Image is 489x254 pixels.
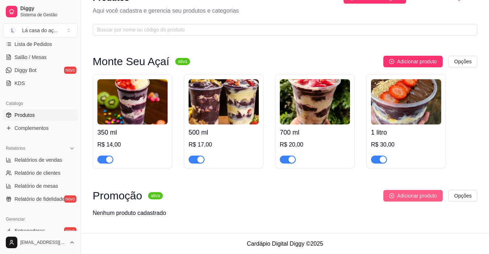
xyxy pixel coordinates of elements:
[3,180,78,192] a: Relatório de mesas
[14,111,35,119] span: Produtos
[3,225,78,237] a: Entregadoresnovo
[280,79,350,124] img: product-image
[14,195,65,203] span: Relatório de fidelidade
[148,192,163,199] sup: ativa
[14,67,37,74] span: Diggy Bot
[397,58,437,65] span: Adicionar produto
[3,77,78,89] a: KDS
[389,59,394,64] span: plus-circle
[81,233,489,254] footer: Cardápio Digital Diggy © 2025
[3,154,78,166] a: Relatórios de vendas
[3,213,78,225] div: Gerenciar
[97,140,168,149] div: R$ 14,00
[97,127,168,137] h4: 350 ml
[3,3,78,20] a: DiggySistema de Gestão
[3,64,78,76] a: Diggy Botnovo
[14,80,25,87] span: KDS
[448,56,477,67] button: Opções
[9,27,16,34] span: L
[397,192,437,200] span: Adicionar produto
[93,209,166,217] div: Nenhum produto cadastrado
[6,145,25,151] span: Relatórios
[189,127,259,137] h4: 500 ml
[454,58,472,65] span: Opções
[371,140,441,149] div: R$ 30,00
[383,190,443,202] button: Adicionar produto
[14,156,62,164] span: Relatórios de vendas
[3,38,78,50] a: Lista de Pedidos
[280,140,350,149] div: R$ 20,00
[448,190,477,202] button: Opções
[3,109,78,121] a: Produtos
[14,182,58,190] span: Relatório de mesas
[371,79,441,124] img: product-image
[22,27,58,34] div: Lá casa do aç ...
[3,98,78,109] div: Catálogo
[14,124,49,132] span: Complementos
[14,169,60,177] span: Relatório de clientes
[3,193,78,205] a: Relatório de fidelidadenovo
[189,79,259,124] img: product-image
[93,57,169,66] h3: Monte Seu Açaí
[3,122,78,134] a: Complementos
[20,12,75,18] span: Sistema de Gestão
[14,41,52,48] span: Lista de Pedidos
[20,240,66,245] span: [EMAIL_ADDRESS][DOMAIN_NAME]
[3,23,78,38] button: Select a team
[175,58,190,65] sup: ativa
[14,227,45,234] span: Entregadores
[97,26,467,34] input: Buscar por nome ou código do produto
[280,127,350,137] h4: 700 ml
[20,5,75,12] span: Diggy
[93,7,477,15] p: Aqui você cadastra e gerencia seu produtos e categorias
[383,56,443,67] button: Adicionar produto
[189,140,259,149] div: R$ 17,00
[389,193,394,198] span: plus-circle
[97,79,168,124] img: product-image
[3,167,78,179] a: Relatório de clientes
[3,51,78,63] a: Salão / Mesas
[371,127,441,137] h4: 1 litro
[454,192,472,200] span: Opções
[93,191,142,200] h3: Promoção
[3,234,78,251] button: [EMAIL_ADDRESS][DOMAIN_NAME]
[14,54,47,61] span: Salão / Mesas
